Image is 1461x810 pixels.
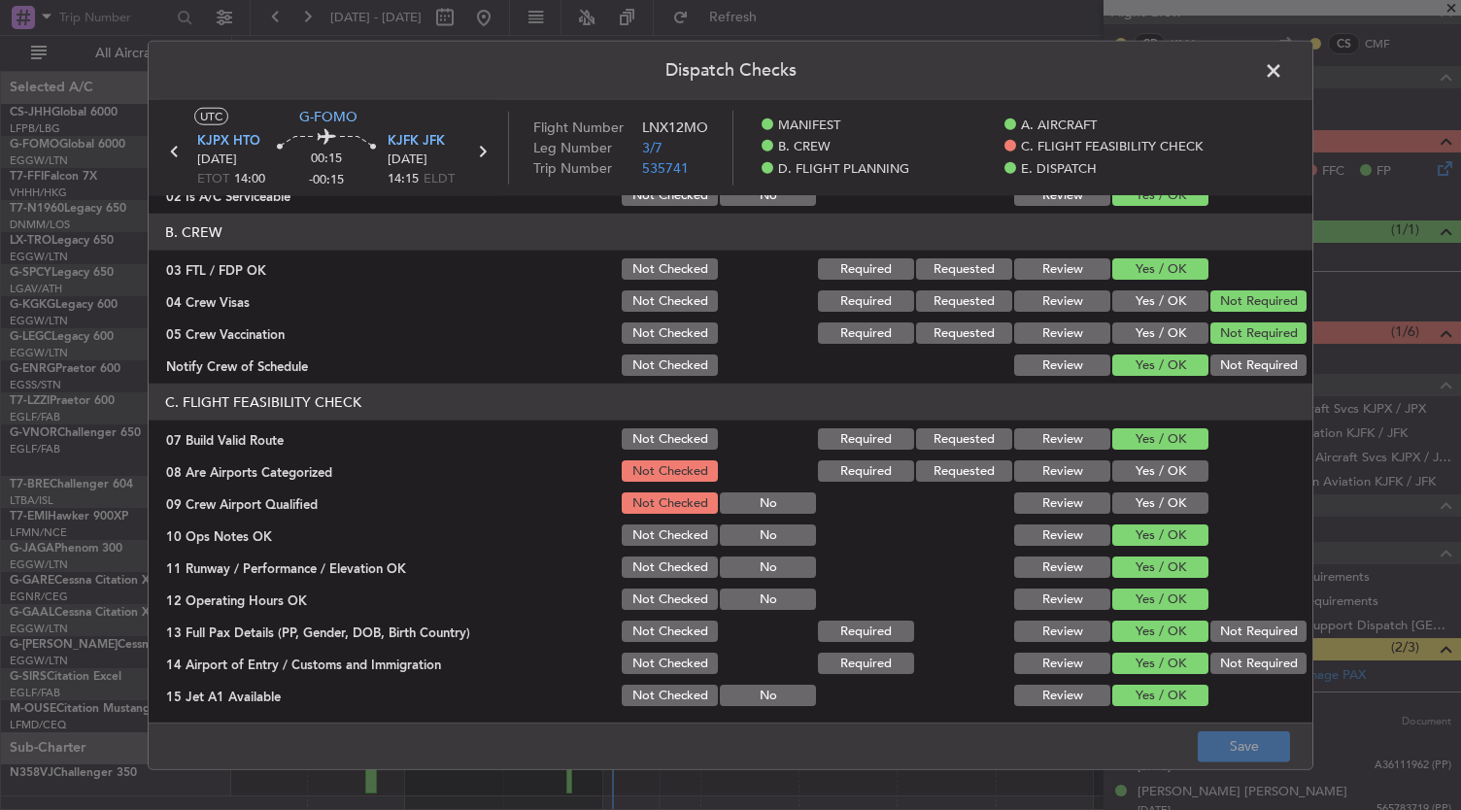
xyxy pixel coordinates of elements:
button: Not Required [1210,290,1307,312]
button: Yes / OK [1112,460,1208,482]
button: Yes / OK [1112,685,1208,706]
span: C. FLIGHT FEASIBILITY CHECK [1021,138,1203,157]
button: Review [1014,621,1110,642]
button: Review [1014,492,1110,514]
button: Review [1014,589,1110,610]
button: Review [1014,685,1110,706]
button: Yes / OK [1112,290,1208,312]
button: Not Required [1210,653,1307,674]
button: Yes / OK [1112,524,1208,546]
button: Not Required [1210,322,1307,344]
button: Review [1014,354,1110,376]
button: Review [1014,524,1110,546]
button: Yes / OK [1112,428,1208,450]
button: Yes / OK [1112,621,1208,642]
button: Review [1014,290,1110,312]
button: Review [1014,428,1110,450]
button: Yes / OK [1112,354,1208,376]
button: Review [1014,460,1110,482]
button: Yes / OK [1112,653,1208,674]
button: Yes / OK [1112,258,1208,280]
button: Review [1014,258,1110,280]
button: Review [1014,557,1110,578]
button: Not Required [1210,354,1307,376]
button: Yes / OK [1112,557,1208,578]
header: Dispatch Checks [149,42,1312,100]
button: Yes / OK [1112,589,1208,610]
button: Not Required [1210,621,1307,642]
button: Yes / OK [1112,322,1208,344]
button: Review [1014,653,1110,674]
button: Yes / OK [1112,492,1208,514]
button: Review [1014,322,1110,344]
